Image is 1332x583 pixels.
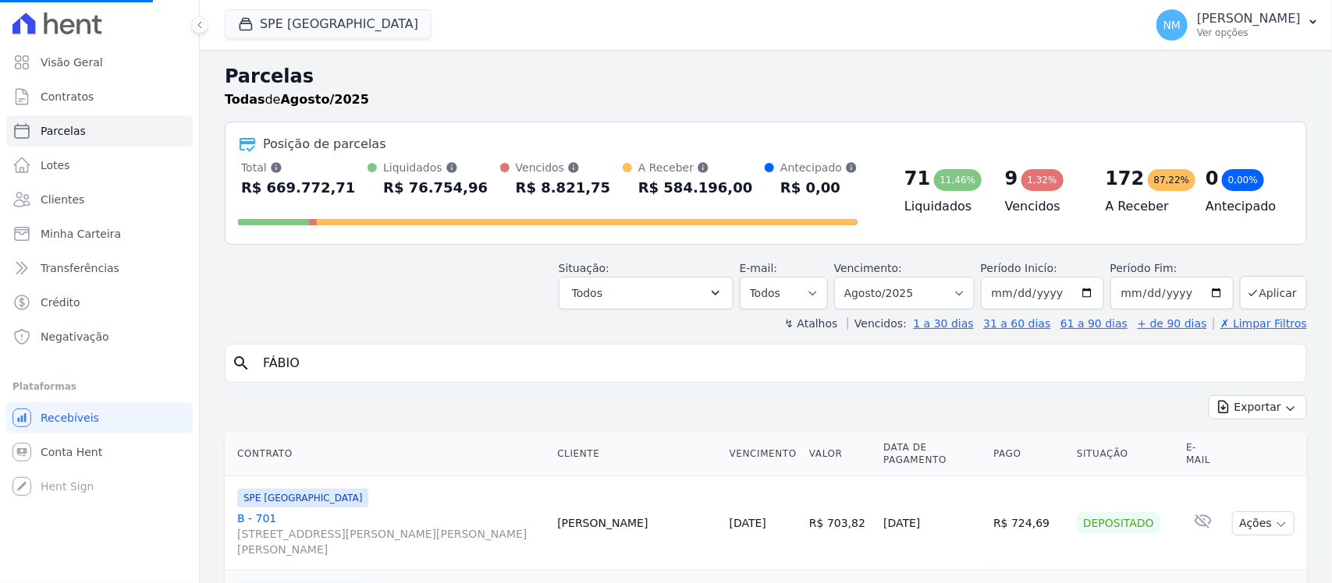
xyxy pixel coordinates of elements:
[6,184,193,215] a: Clientes
[6,115,193,147] a: Parcelas
[572,284,602,302] span: Todos
[1197,26,1301,39] p: Ver opções
[1232,511,1295,535] button: Ações
[1106,197,1181,216] h4: A Receber
[254,348,1300,379] input: Buscar por nome do lote ou do cliente
[784,317,837,330] label: ↯ Atalhos
[983,317,1050,330] a: 31 a 60 dias
[740,262,778,274] label: E-mail:
[225,9,432,39] button: SPE [GEOGRAPHIC_DATA]
[981,262,1057,274] label: Período Inicío:
[383,160,488,175] div: Liquidados
[1213,317,1307,330] a: ✗ Limpar Filtros
[237,511,545,557] a: B - 701[STREET_ADDRESS][PERSON_NAME][PERSON_NAME][PERSON_NAME]
[41,157,70,173] span: Lotes
[1021,169,1064,191] div: 1,32%
[877,476,987,571] td: [DATE]
[1209,395,1307,419] button: Exportar
[1206,197,1281,216] h4: Antecipado
[237,489,368,507] span: SPE [GEOGRAPHIC_DATA]
[12,377,186,396] div: Plataformas
[559,277,733,309] button: Todos
[41,55,103,70] span: Visão Geral
[6,436,193,468] a: Conta Hent
[803,432,877,476] th: Valor
[638,160,753,175] div: A Receber
[41,410,99,426] span: Recebíveis
[780,160,858,175] div: Antecipado
[1163,19,1181,30] span: NM
[934,169,982,191] div: 11,46%
[41,192,84,207] span: Clientes
[1071,432,1180,476] th: Situação
[1206,166,1219,191] div: 0
[1060,317,1128,330] a: 61 a 90 dias
[6,47,193,78] a: Visão Geral
[225,62,1307,90] h2: Parcelas
[803,476,877,571] td: R$ 703,82
[6,81,193,112] a: Contratos
[987,432,1071,476] th: Pago
[780,175,858,200] div: R$ 0,00
[559,262,609,274] label: Situação:
[638,175,753,200] div: R$ 584.196,00
[6,253,193,284] a: Transferências
[1005,166,1018,191] div: 9
[834,262,902,274] label: Vencimento:
[6,321,193,352] a: Negativação
[987,476,1071,571] td: R$ 724,69
[1197,11,1301,26] p: [PERSON_NAME]
[263,135,386,154] div: Posição de parcelas
[6,150,193,181] a: Lotes
[847,317,907,330] label: Vencidos:
[41,123,86,139] span: Parcelas
[1222,169,1264,191] div: 0,00%
[41,226,121,242] span: Minha Carteira
[1240,276,1307,309] button: Aplicar
[232,354,250,373] i: search
[516,160,610,175] div: Vencidos
[1106,166,1145,191] div: 172
[6,218,193,249] a: Minha Carteira
[281,92,369,107] strong: Agosto/2025
[225,432,551,476] th: Contrato
[241,160,356,175] div: Total
[41,260,119,276] span: Transferências
[6,287,193,318] a: Crédito
[516,175,610,200] div: R$ 8.821,75
[730,517,766,529] a: [DATE]
[1144,3,1332,47] button: NM [PERSON_NAME] Ver opções
[383,175,488,200] div: R$ 76.754,96
[914,317,974,330] a: 1 a 30 dias
[1110,260,1234,277] label: Período Fim:
[1148,169,1196,191] div: 87,22%
[241,175,356,200] div: R$ 669.772,71
[6,402,193,433] a: Recebíveis
[1077,512,1160,534] div: Depositado
[1138,317,1207,330] a: + de 90 dias
[551,432,723,476] th: Cliente
[237,526,545,557] span: [STREET_ADDRESS][PERSON_NAME][PERSON_NAME][PERSON_NAME]
[723,432,803,476] th: Vencimento
[551,476,723,571] td: [PERSON_NAME]
[877,432,987,476] th: Data de Pagamento
[1005,197,1081,216] h4: Vencidos
[904,197,980,216] h4: Liquidados
[41,329,109,344] span: Negativação
[41,444,102,460] span: Conta Hent
[41,89,94,104] span: Contratos
[225,92,265,107] strong: Todas
[225,90,369,109] p: de
[41,295,80,310] span: Crédito
[904,166,930,191] div: 71
[1180,432,1226,476] th: E-mail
